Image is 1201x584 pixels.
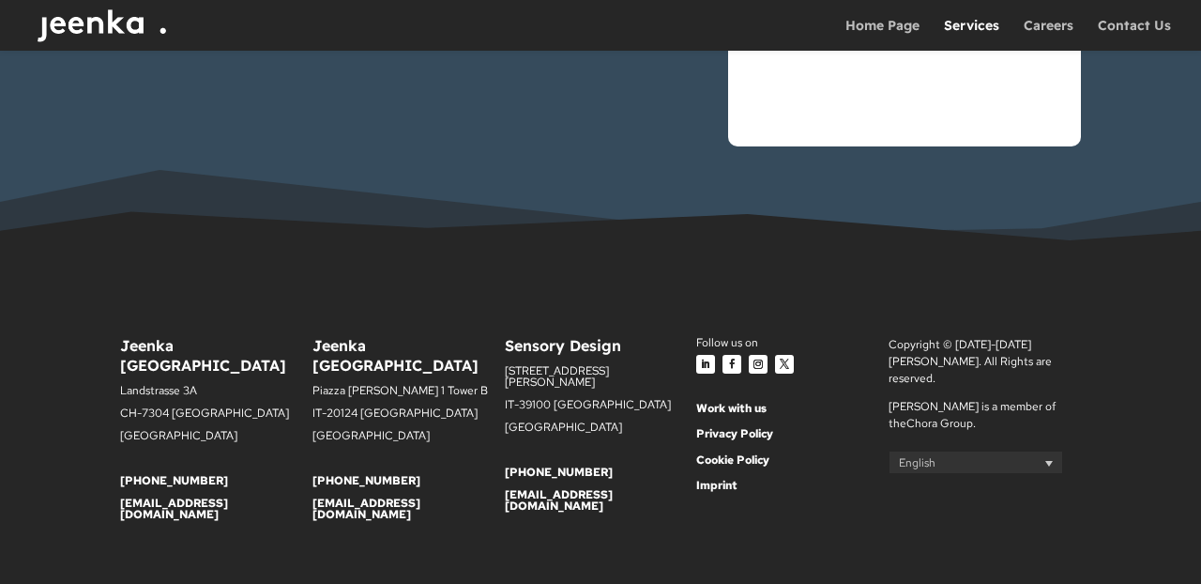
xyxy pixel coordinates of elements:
[505,465,613,480] a: [PHONE_NUMBER]
[312,430,505,453] p: [GEOGRAPHIC_DATA]
[505,399,697,422] p: IT-39100 [GEOGRAPHIC_DATA]
[696,453,769,468] a: Cookie Policy
[120,336,312,385] h6: Jeenka [GEOGRAPHIC_DATA]
[120,430,312,453] p: [GEOGRAPHIC_DATA]
[889,337,1052,386] span: Copyright © [DATE]-[DATE] [PERSON_NAME]. All Rights are reserved.
[312,407,505,430] p: IT-20124 [GEOGRAPHIC_DATA]
[722,355,741,374] a: Follow on Facebook
[696,478,737,493] a: Imprint
[749,355,768,374] a: Follow on Instagram
[312,473,420,488] a: [PHONE_NUMBER]
[1024,19,1073,51] a: Careers
[312,336,505,385] h6: Jeenka [GEOGRAPHIC_DATA]
[696,336,889,351] div: Follow us on
[845,19,920,51] a: Home Page
[505,487,613,514] a: [EMAIL_ADDRESS][DOMAIN_NAME]
[120,496,228,522] a: [EMAIL_ADDRESS][DOMAIN_NAME]
[312,385,505,407] p: Piazza [PERSON_NAME] 1 Tower B
[696,401,767,416] a: Work with us
[505,336,697,365] h6: Sensory Design
[120,407,312,430] p: CH-7304 [GEOGRAPHIC_DATA]
[775,355,794,374] a: Follow on X
[906,416,973,431] a: Chora Group
[505,422,697,444] p: [GEOGRAPHIC_DATA]
[696,355,715,374] a: Follow on LinkedIn
[944,19,999,51] a: Services
[899,455,935,470] span: English
[505,365,697,399] p: [STREET_ADDRESS][PERSON_NAME]
[889,398,1081,432] p: [PERSON_NAME] is a member of the .
[120,473,228,488] a: [PHONE_NUMBER]
[312,496,420,522] a: [EMAIL_ADDRESS][DOMAIN_NAME]
[889,451,1063,474] a: English
[1098,19,1171,51] a: Contact Us
[696,426,773,441] a: Privacy Policy
[120,385,312,407] p: Landstrasse 3A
